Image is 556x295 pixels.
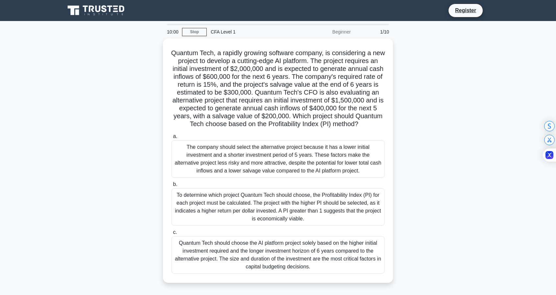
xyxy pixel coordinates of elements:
[207,25,297,38] div: CFA Level 1
[172,140,384,178] div: The company should select the alternative project because it has a lower initial investment and a...
[182,28,207,36] a: Stop
[297,25,355,38] div: Beginner
[171,49,385,128] h5: Quantum Tech, a rapidly growing software company, is considering a new project to develop a cutti...
[163,25,182,38] div: 10:00
[172,188,384,226] div: To determine which project Quantum Tech should choose, the Profitability Index (PI) for each proj...
[451,6,480,14] a: Register
[173,229,177,235] span: c.
[173,181,177,187] span: b.
[355,25,393,38] div: 1/10
[172,236,384,274] div: Quantum Tech should choose the AI platform project solely based on the higher initial investment ...
[173,133,177,139] span: a.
